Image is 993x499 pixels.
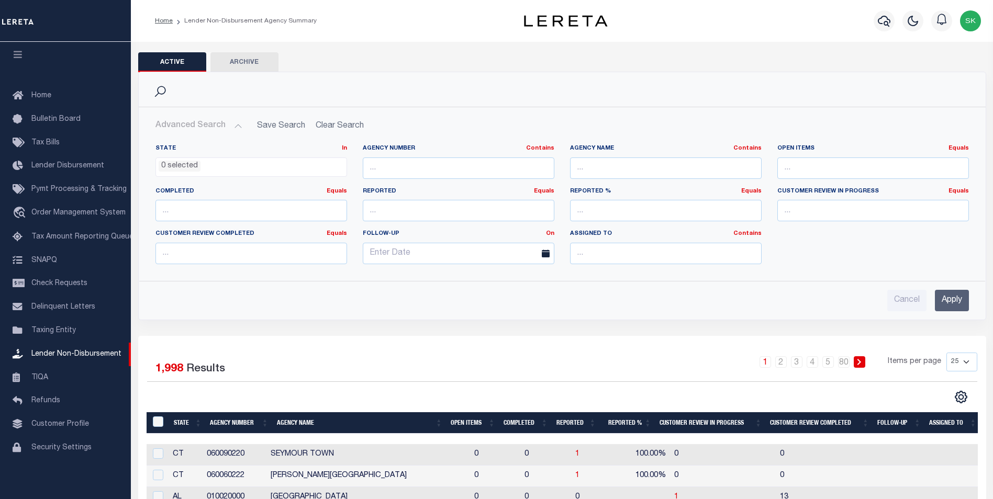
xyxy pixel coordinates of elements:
a: 4 [807,356,818,368]
th: MBACode [147,412,170,434]
th: Follow-up: activate to sort column ascending [873,412,925,434]
a: Equals [534,188,554,194]
span: Security Settings [31,444,92,451]
td: 0 [670,444,776,466]
input: Enter Date [363,243,554,264]
td: CT [169,466,203,487]
input: ... [155,200,347,221]
a: 80 [838,356,850,368]
a: Equals [327,188,347,194]
a: 3 [791,356,802,368]
img: logo-dark.svg [524,15,608,27]
th: Reported: activate to sort column ascending [552,412,600,434]
a: 1 [760,356,771,368]
td: 0 [520,444,571,466]
label: Agency Name [570,144,762,153]
a: In [342,145,347,151]
img: svg+xml;base64,PHN2ZyB4bWxucz0iaHR0cDovL3d3dy53My5vcmcvMjAwMC9zdmciIHBvaW50ZXItZXZlbnRzPSJub25lIi... [960,10,981,31]
input: ... [363,200,554,221]
label: Reported [363,187,554,196]
a: Equals [949,188,969,194]
span: Tax Bills [31,139,60,146]
span: Delinquent Letters [31,303,95,311]
a: Home [155,18,173,24]
span: Lender Disbursement [31,162,104,169]
a: On [546,231,554,236]
span: Refunds [31,397,60,404]
th: State: activate to sort column ascending [170,412,206,434]
a: 5 [822,356,834,368]
input: ... [777,200,969,221]
span: Lender Non-Disbursement [31,350,121,358]
label: Customer Review In Progress [777,187,969,196]
th: Customer Review In Progress: activate to sort column ascending [655,412,766,434]
th: Agency Name: activate to sort column ascending [273,412,447,434]
th: Completed: activate to sort column ascending [499,412,552,434]
span: TIQA [31,373,48,381]
td: 0 [520,466,571,487]
td: 0 [470,444,520,466]
a: Equals [741,188,762,194]
input: Cancel [887,290,927,311]
input: ... [777,157,969,179]
input: ... [155,243,347,264]
td: 0 [776,444,878,466]
label: Follow-up [355,230,562,239]
input: ... [363,157,554,179]
button: Advanced Search [155,116,242,136]
i: travel_explore [13,207,29,220]
li: 0 selected [159,161,200,172]
span: 1,998 [155,364,183,375]
th: Assigned To: activate to sort column ascending [925,412,980,434]
button: Active [138,52,206,72]
td: 060090220 [203,444,266,466]
td: 060060222 [203,466,266,487]
th: Agency Number: activate to sort column ascending [206,412,273,434]
button: Archive [210,52,278,72]
a: Contains [733,231,762,236]
td: 0 [470,466,520,487]
td: 0 [776,466,878,487]
span: Items per page [888,356,941,368]
label: Completed [155,187,347,196]
a: Equals [327,231,347,236]
th: Reported %: activate to sort column ascending [600,412,655,434]
input: ... [570,243,762,264]
span: Order Management System [31,209,126,217]
span: Tax Amount Reporting Queue [31,233,133,241]
td: SEYMOUR TOWN [266,444,470,466]
a: Contains [733,145,762,151]
td: 100.00% [617,466,670,487]
label: State [155,144,347,153]
input: Apply [935,290,969,311]
span: Home [31,92,51,99]
label: Agency Number [363,144,554,153]
td: 0 [670,466,776,487]
span: Pymt Processing & Tracking [31,186,127,193]
td: 100.00% [617,444,670,466]
a: 1 [575,472,579,479]
input: ... [570,200,762,221]
input: ... [570,157,762,179]
a: 1 [575,450,579,458]
a: Equals [949,145,969,151]
label: Customer Review Completed [155,230,347,239]
span: Check Requests [31,280,87,287]
li: Lender Non-Disbursement Agency Summary [173,16,317,26]
th: Open Items: activate to sort column ascending [447,412,499,434]
span: Customer Profile [31,421,89,428]
label: Open Items [777,144,969,153]
a: Contains [526,145,554,151]
th: Customer Review Completed: activate to sort column ascending [766,412,873,434]
span: SNAPQ [31,256,57,264]
label: Reported % [570,187,762,196]
label: Assigned To [570,230,762,239]
td: [PERSON_NAME][GEOGRAPHIC_DATA] [266,466,470,487]
a: 2 [775,356,787,368]
span: Taxing Entity [31,327,76,334]
label: Results [186,361,225,378]
td: CT [169,444,203,466]
span: Bulletin Board [31,116,81,123]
